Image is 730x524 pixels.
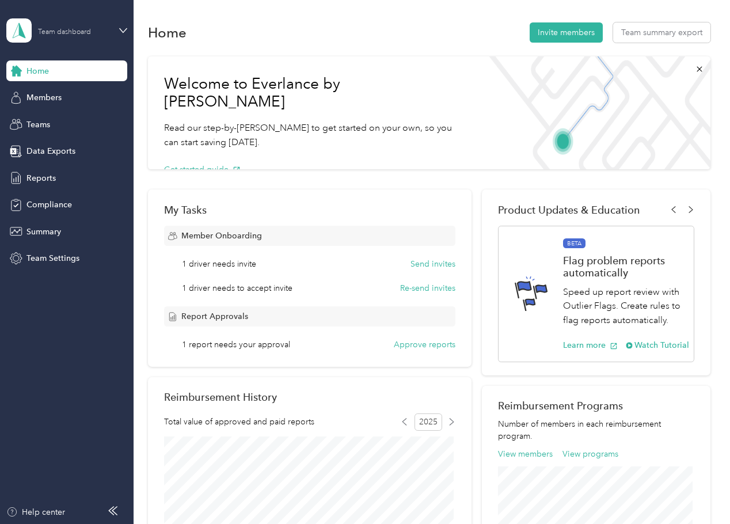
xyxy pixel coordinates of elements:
[415,413,442,431] span: 2025
[26,92,62,104] span: Members
[26,145,75,157] span: Data Exports
[498,448,553,460] button: View members
[26,172,56,184] span: Reports
[410,258,455,270] button: Send invites
[182,258,256,270] span: 1 driver needs invite
[164,416,314,428] span: Total value of approved and paid reports
[563,238,585,249] span: BETA
[164,391,277,403] h2: Reimbursement History
[181,310,248,322] span: Report Approvals
[498,204,640,216] span: Product Updates & Education
[164,121,464,149] p: Read our step-by-[PERSON_NAME] to get started on your own, so you can start saving [DATE].
[480,56,710,169] img: Welcome to everlance
[164,75,464,111] h1: Welcome to Everlance by [PERSON_NAME]
[394,339,455,351] button: Approve reports
[26,226,61,238] span: Summary
[563,339,618,351] button: Learn more
[400,282,455,294] button: Re-send invites
[26,252,79,264] span: Team Settings
[26,119,50,131] span: Teams
[148,26,187,39] h1: Home
[182,339,290,351] span: 1 report needs your approval
[26,65,49,77] span: Home
[563,285,690,328] p: Speed up report review with Outlier Flags. Create rules to flag reports automatically.
[182,282,292,294] span: 1 driver needs to accept invite
[26,199,72,211] span: Compliance
[498,400,694,412] h2: Reimbursement Programs
[38,29,91,36] div: Team dashboard
[164,204,456,216] div: My Tasks
[181,230,262,242] span: Member Onboarding
[164,164,241,176] button: Get started guide
[613,22,710,43] button: Team summary export
[563,255,690,279] h1: Flag problem reports automatically
[626,339,690,351] button: Watch Tutorial
[530,22,603,43] button: Invite members
[498,418,694,442] p: Number of members in each reimbursement program.
[6,506,65,518] button: Help center
[666,460,730,524] iframe: Everlance-gr Chat Button Frame
[562,448,618,460] button: View programs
